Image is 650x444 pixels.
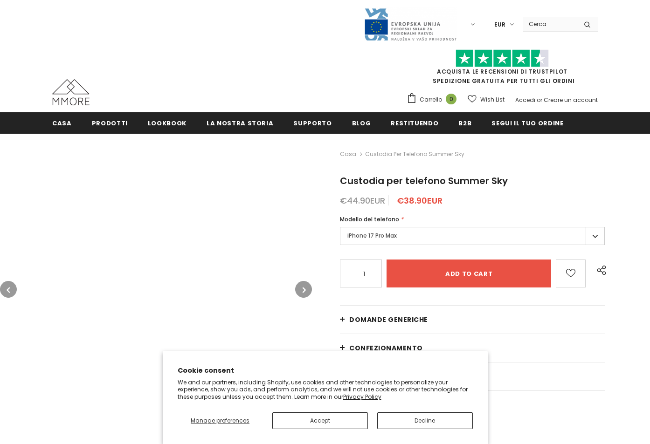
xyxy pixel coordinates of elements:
[207,112,273,133] a: La nostra storia
[458,119,471,128] span: B2B
[537,96,542,104] span: or
[92,119,128,128] span: Prodotti
[178,412,263,429] button: Manage preferences
[515,96,535,104] a: Accedi
[407,54,598,85] span: SPEDIZIONE GRATUITA PER TUTTI GLI ORDINI
[293,119,332,128] span: supporto
[340,306,605,334] a: Domande generiche
[340,149,356,160] a: Casa
[391,119,438,128] span: Restituendo
[491,119,563,128] span: Segui il tuo ordine
[52,79,90,105] img: Casi MMORE
[349,343,423,353] span: CONFEZIONAMENTO
[468,91,505,108] a: Wish List
[52,112,72,133] a: Casa
[364,7,457,41] img: Javni Razpis
[391,112,438,133] a: Restituendo
[272,412,368,429] button: Accept
[365,149,464,160] span: Custodia per telefono Summer Sky
[494,20,505,29] span: EUR
[352,112,371,133] a: Blog
[340,174,508,187] span: Custodia per telefono Summer Sky
[178,366,473,376] h2: Cookie consent
[343,393,381,401] a: Privacy Policy
[458,112,471,133] a: B2B
[52,119,72,128] span: Casa
[446,94,456,104] span: 0
[293,112,332,133] a: supporto
[544,96,598,104] a: Creare un account
[92,112,128,133] a: Prodotti
[437,68,567,75] a: Acquista le recensioni di TrustPilot
[523,17,577,31] input: Search Site
[178,379,473,401] p: We and our partners, including Shopify, use cookies and other technologies to personalize your ex...
[340,334,605,362] a: CONFEZIONAMENTO
[491,112,563,133] a: Segui il tuo ordine
[340,215,399,223] span: Modello del telefono
[420,95,442,104] span: Carrello
[349,315,428,324] span: Domande generiche
[387,260,551,287] input: Add to cart
[364,20,457,28] a: Javni Razpis
[407,93,461,107] a: Carrello 0
[207,119,273,128] span: La nostra storia
[397,195,443,206] span: €38.90EUR
[148,112,187,133] a: Lookbook
[456,49,549,68] img: Fidati di Pilot Stars
[340,195,385,206] span: €44.90EUR
[148,119,187,128] span: Lookbook
[191,417,249,424] span: Manage preferences
[340,227,605,245] label: iPhone 17 Pro Max
[352,119,371,128] span: Blog
[377,412,473,429] button: Decline
[480,95,505,104] span: Wish List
